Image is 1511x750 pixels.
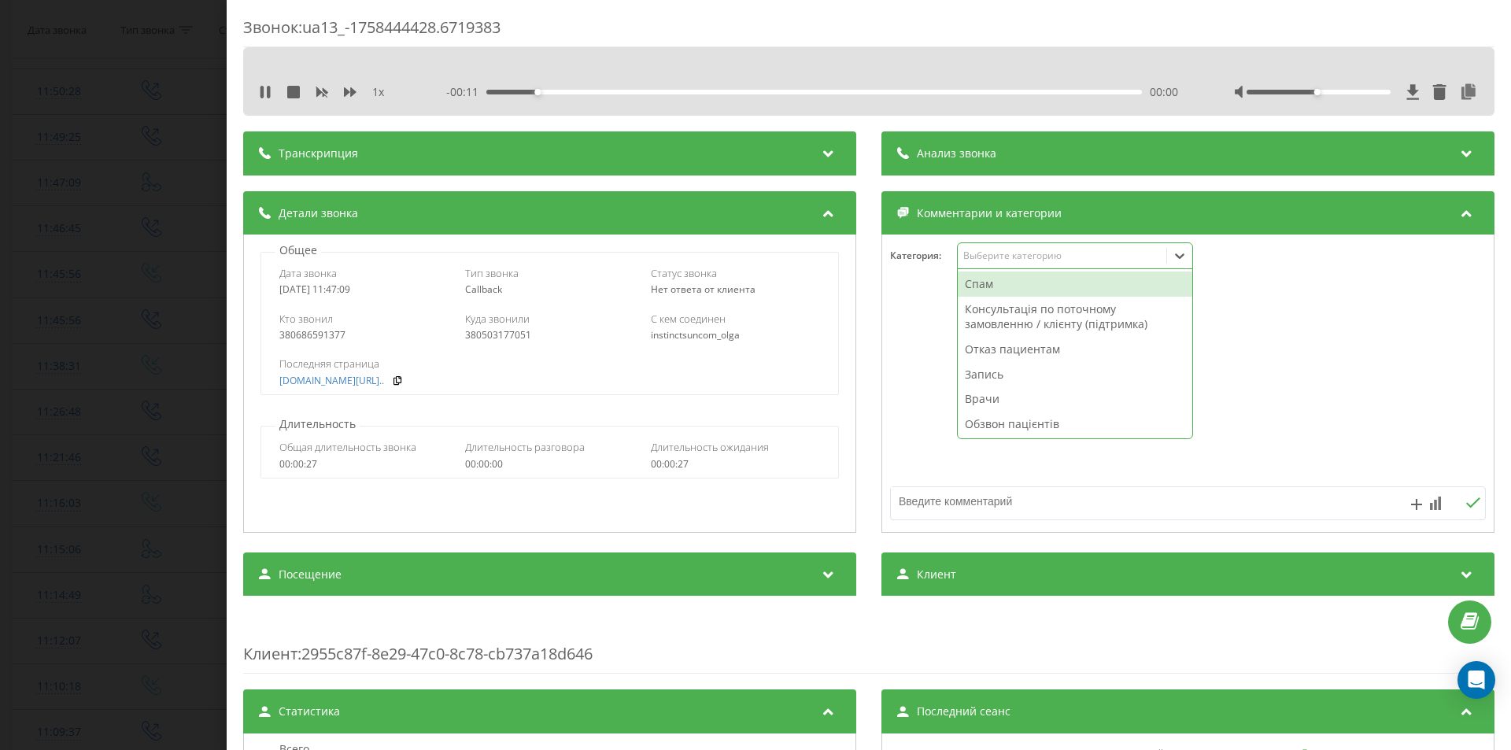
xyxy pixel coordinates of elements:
[534,89,541,95] div: Accessibility label
[890,250,957,261] h4: Категория :
[465,312,530,326] span: Куда звонили
[243,17,1494,47] div: Звонок : ua13_-1758444428.6719383
[279,440,416,454] span: Общая длительность звонка
[958,337,1192,362] div: Отказ пациентам
[958,297,1192,337] div: Консультація по поточному замовленню / клієнту (підтримка)
[275,416,360,432] p: Длительность
[958,386,1192,412] div: Врачи
[279,266,337,280] span: Дата звонка
[279,375,384,386] a: [DOMAIN_NAME][URL]..
[917,146,996,161] span: Анализ звонка
[651,440,769,454] span: Длительность ожидания
[279,704,340,719] span: Статистика
[243,643,297,664] span: Клиент
[917,567,956,582] span: Клиент
[275,242,321,258] p: Общее
[279,146,358,161] span: Транскрипция
[465,330,634,341] div: 380503177051
[917,205,1062,221] span: Комментарии и категории
[958,412,1192,437] div: Обзвон пацієнтів
[1150,84,1178,100] span: 00:00
[243,611,1494,674] div: : 2955c87f-8e29-47c0-8c78-cb737a18d646
[651,283,755,296] span: Нет ответа от клиента
[651,266,717,280] span: Статус звонка
[446,84,486,100] span: - 00:11
[279,330,449,341] div: 380686591377
[279,312,333,326] span: Кто звонил
[279,567,342,582] span: Посещение
[651,459,820,470] div: 00:00:27
[963,249,1160,262] div: Выберите категорию
[279,459,449,470] div: 00:00:27
[372,84,384,100] span: 1 x
[279,205,358,221] span: Детали звонка
[1457,661,1495,699] div: Open Intercom Messenger
[651,312,726,326] span: С кем соединен
[279,284,449,295] div: [DATE] 11:47:09
[465,283,502,296] span: Callback
[917,704,1010,719] span: Последний сеанс
[1314,89,1321,95] div: Accessibility label
[465,266,519,280] span: Тип звонка
[279,357,379,371] span: Последняя страница
[958,362,1192,387] div: Запись
[651,330,820,341] div: instinctsuncom_olga
[465,459,634,470] div: 00:00:00
[958,272,1192,297] div: Спам
[465,440,585,454] span: Длительность разговора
